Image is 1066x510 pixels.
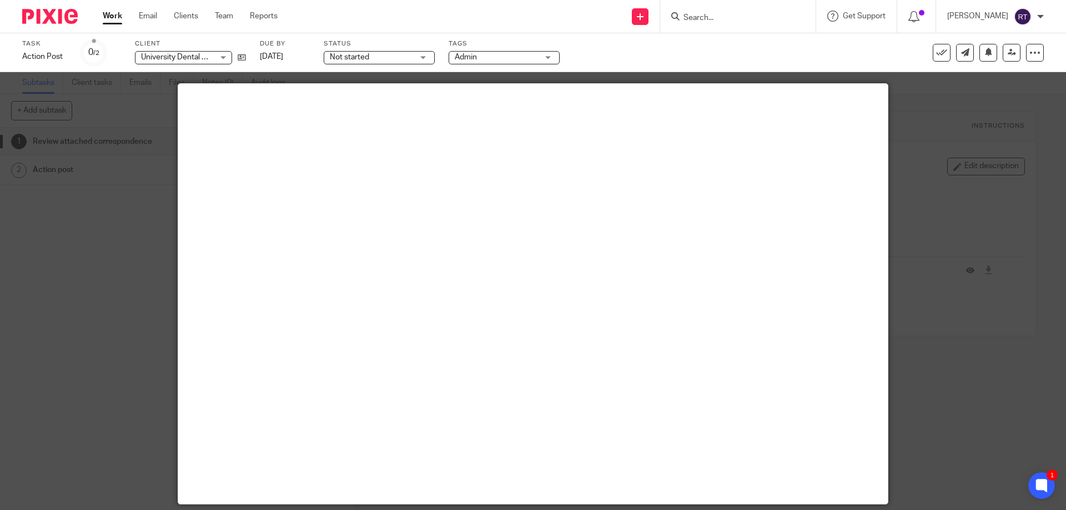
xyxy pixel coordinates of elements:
[103,11,122,22] a: Work
[93,50,99,56] small: /2
[22,9,78,24] img: Pixie
[139,11,157,22] a: Email
[449,39,560,48] label: Tags
[260,39,310,48] label: Due by
[22,51,67,62] div: Action Post
[174,11,198,22] a: Clients
[22,39,67,48] label: Task
[215,11,233,22] a: Team
[88,46,99,59] div: 0
[1014,8,1032,26] img: svg%3E
[330,53,369,61] span: Not started
[947,11,1008,22] p: [PERSON_NAME]
[260,53,283,60] span: [DATE]
[455,53,477,61] span: Admin
[324,39,435,48] label: Status
[682,13,782,23] input: Search
[1047,469,1058,481] div: 1
[250,11,278,22] a: Reports
[843,12,886,20] span: Get Support
[135,39,246,48] label: Client
[141,53,268,61] span: University Dental Centre Partnership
